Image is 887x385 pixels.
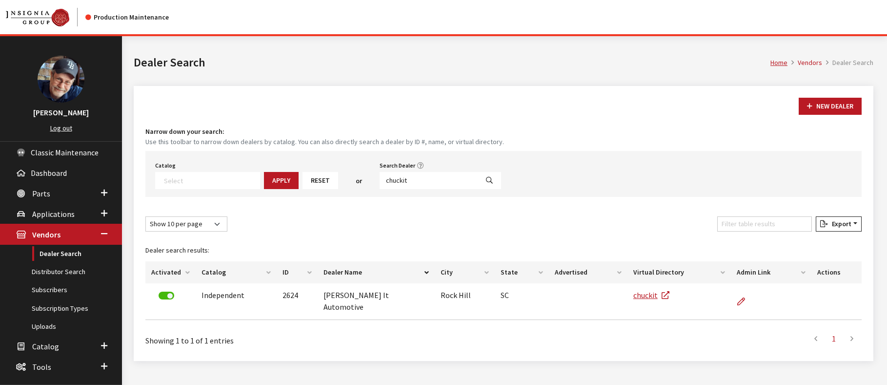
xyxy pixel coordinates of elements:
[155,161,176,170] label: Catalog
[159,292,174,299] label: Deactivate Dealer
[816,216,862,232] button: Export
[627,261,731,283] th: Virtual Directory: activate to sort column ascending
[318,283,434,320] td: [PERSON_NAME] It Automotive
[32,362,51,372] span: Tools
[770,58,787,67] a: Home
[31,148,99,157] span: Classic Maintenance
[799,98,862,115] button: New Dealer
[6,8,85,26] a: Insignia Group logo
[145,261,196,283] th: Activated: activate to sort column ascending
[196,261,277,283] th: Catalog: activate to sort column ascending
[155,172,260,189] span: Select
[549,261,627,283] th: Advertised: activate to sort column ascending
[435,261,495,283] th: City: activate to sort column ascending
[435,283,495,320] td: Rock Hill
[32,209,75,219] span: Applications
[717,216,812,232] input: Filter table results
[302,172,338,189] button: Reset
[828,219,851,228] span: Export
[145,137,862,147] small: Use this toolbar to narrow down dealers by catalog. You can also directly search a dealer by ID #...
[787,58,822,68] li: Vendors
[495,283,548,320] td: SC
[38,56,84,103] img: Ray Goodwin
[380,172,478,189] input: Search
[31,168,67,178] span: Dashboard
[85,12,169,22] div: Production Maintenance
[277,261,318,283] th: ID: activate to sort column ascending
[277,283,318,320] td: 2624
[32,342,59,351] span: Catalog
[633,290,669,300] a: chuckit
[731,261,811,283] th: Admin Link: activate to sort column ascending
[356,176,362,186] span: or
[822,58,873,68] li: Dealer Search
[737,289,753,314] a: Edit Dealer
[164,176,260,185] textarea: Search
[6,9,69,26] img: Catalog Maintenance
[50,124,72,132] a: Log out
[32,189,50,198] span: Parts
[145,239,862,261] caption: Dealer search results:
[134,54,770,71] h1: Dealer Search
[264,172,299,189] button: Apply
[10,107,112,118] h3: [PERSON_NAME]
[811,261,862,283] th: Actions
[380,161,415,170] label: Search Dealer
[32,230,60,240] span: Vendors
[478,172,501,189] button: Search
[318,261,434,283] th: Dealer Name: activate to sort column descending
[825,329,843,348] a: 1
[145,328,437,346] div: Showing 1 to 1 of 1 entries
[196,283,277,320] td: Independent
[495,261,548,283] th: State: activate to sort column ascending
[145,127,862,137] h4: Narrow down your search:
